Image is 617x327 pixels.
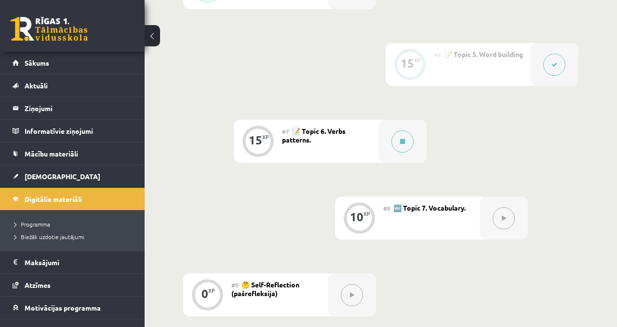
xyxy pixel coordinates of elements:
div: XP [208,288,215,293]
a: Biežāk uzdotie jautājumi [14,232,135,241]
legend: Maksājumi [25,251,133,273]
div: 15 [249,136,262,144]
a: Mācību materiāli [13,142,133,165]
span: Biežāk uzdotie jautājumi [14,233,84,241]
div: XP [414,57,421,63]
a: Sākums [13,52,133,74]
legend: Ziņojumi [25,97,133,119]
a: Programma [14,220,135,228]
a: Informatīvie ziņojumi [13,120,133,142]
span: #7 [282,128,289,135]
span: #9 [231,281,239,289]
span: #6 [434,51,441,58]
div: 10 [350,213,363,221]
legend: Informatīvie ziņojumi [25,120,133,142]
a: Atzīmes [13,274,133,296]
span: 🔤 Topic 7. Vocabulary. [393,203,466,212]
span: Atzīmes [25,281,51,289]
a: Ziņojumi [13,97,133,119]
div: XP [363,211,370,216]
span: 🤔 Self-Reflection (pašrefleksija) [231,280,299,298]
a: Motivācijas programma [13,297,133,319]
div: 15 [401,59,414,68]
span: Digitālie materiāli [25,195,82,203]
span: Aktuāli [25,81,48,90]
span: 📝 Topic 6. Verbs patterns. [282,127,346,144]
a: Rīgas 1. Tālmācības vidusskola [11,17,88,41]
span: Sākums [25,58,49,67]
a: Aktuāli [13,74,133,97]
div: XP [262,134,269,140]
div: 0 [201,289,208,298]
a: Digitālie materiāli [13,188,133,210]
span: 📝 Topic 5. Word building [444,50,523,58]
span: Motivācijas programma [25,303,101,312]
a: Maksājumi [13,251,133,273]
span: Programma [14,220,50,228]
span: [DEMOGRAPHIC_DATA] [25,172,100,181]
span: #8 [383,204,390,212]
span: Mācību materiāli [25,149,78,158]
a: [DEMOGRAPHIC_DATA] [13,165,133,187]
